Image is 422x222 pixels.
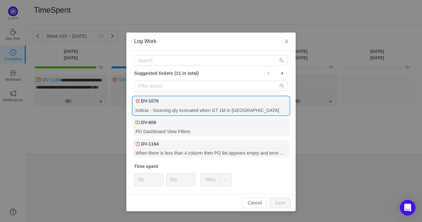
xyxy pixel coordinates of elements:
b: DV-1076 [141,98,159,104]
div: Log Work [134,38,288,45]
i: icon: search [279,58,284,63]
img: Defect [135,142,140,146]
div: When there is less than 4 column then PO list appears empty and error appears in console [133,149,289,158]
button: Save [270,198,290,208]
div: PO Dashboard View Filters [133,127,289,136]
div: Suggested tickets (11 in total) [134,69,288,77]
img: Bug - Client [135,99,140,104]
input: Filter issues [134,81,288,91]
b: DV-606 [141,119,156,126]
img: Feature Request - Client [135,120,140,125]
div: Indicia - Sourcing qty truncated when GT 1M in [GEOGRAPHIC_DATA] [133,106,289,115]
i: icon: close [284,39,289,44]
b: DV-1164 [141,141,159,147]
input: Search [134,55,288,66]
button: Close [277,33,296,51]
button: Cancel [242,198,267,208]
button: icon: ellipsis [220,173,232,186]
div: Open Intercom Messenger [400,200,415,215]
div: Time spent [134,163,288,170]
button: Max [201,173,221,186]
i: icon: search [279,84,284,88]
